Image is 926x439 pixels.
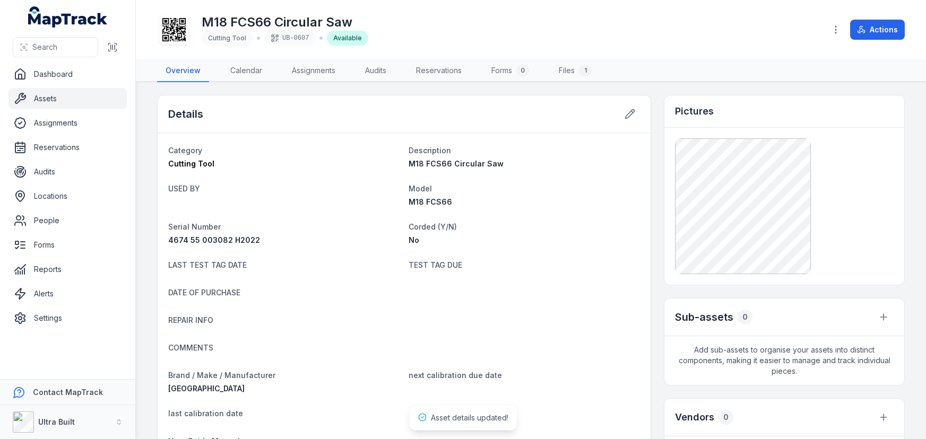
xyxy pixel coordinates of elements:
a: Dashboard [8,64,127,85]
a: Assignments [8,112,127,134]
span: Brand / Make / Manufacturer [168,371,275,380]
a: Calendar [222,60,271,82]
span: M18 FCS66 Circular Saw [409,159,504,168]
a: Overview [157,60,209,82]
h2: Details [168,107,203,121]
span: DATE OF PURCHASE [168,288,240,297]
div: 0 [516,64,529,77]
span: Description [409,146,451,155]
a: People [8,210,127,231]
a: Audits [357,60,395,82]
span: LAST TEST TAG DATE [168,260,247,269]
div: 0 [719,410,733,425]
div: Available [327,31,368,46]
a: Locations [8,186,127,207]
a: Reservations [408,60,470,82]
span: REPAIR INFO [168,315,213,324]
h3: Vendors [675,410,714,425]
span: M18 FCS66 [409,197,452,206]
h2: Sub-assets [675,310,733,324]
div: 0 [738,310,752,324]
span: No [409,235,419,244]
a: Reports [8,259,127,280]
div: UB-0607 [264,31,315,46]
span: 4674 55 003082 H2022 [168,235,260,244]
h3: Pictures [675,104,714,119]
span: last calibration date [168,409,243,418]
span: Category [168,146,202,155]
a: Forms [8,234,127,256]
a: MapTrack [28,6,108,28]
a: Alerts [8,283,127,304]
a: Files1 [550,60,600,82]
button: Actions [850,20,905,40]
a: Forms0 [483,60,538,82]
a: Assets [8,88,127,109]
div: 1 [579,64,592,77]
span: Asset details updated! [431,413,508,422]
span: Model [409,184,432,193]
span: USED BY [168,184,200,193]
strong: Contact MapTrack [33,388,103,397]
span: Cutting Tool [208,34,246,42]
button: Search [13,37,98,57]
a: Assignments [283,60,344,82]
span: Cutting Tool [168,159,214,168]
span: TEST TAG DUE [409,260,462,269]
h1: M18 FCS66 Circular Saw [202,14,368,31]
span: Search [32,42,57,52]
span: [GEOGRAPHIC_DATA] [168,384,245,393]
span: Add sub-assets to organise your assets into distinct components, making it easier to manage and t... [664,336,904,385]
a: Audits [8,161,127,182]
span: Serial Number [168,222,221,231]
span: COMMENTS [168,343,213,352]
span: Corded (Y/N) [409,222,457,231]
span: next calibration due date [409,371,502,380]
a: Reservations [8,137,127,158]
strong: Ultra Built [38,417,75,426]
a: Settings [8,308,127,329]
